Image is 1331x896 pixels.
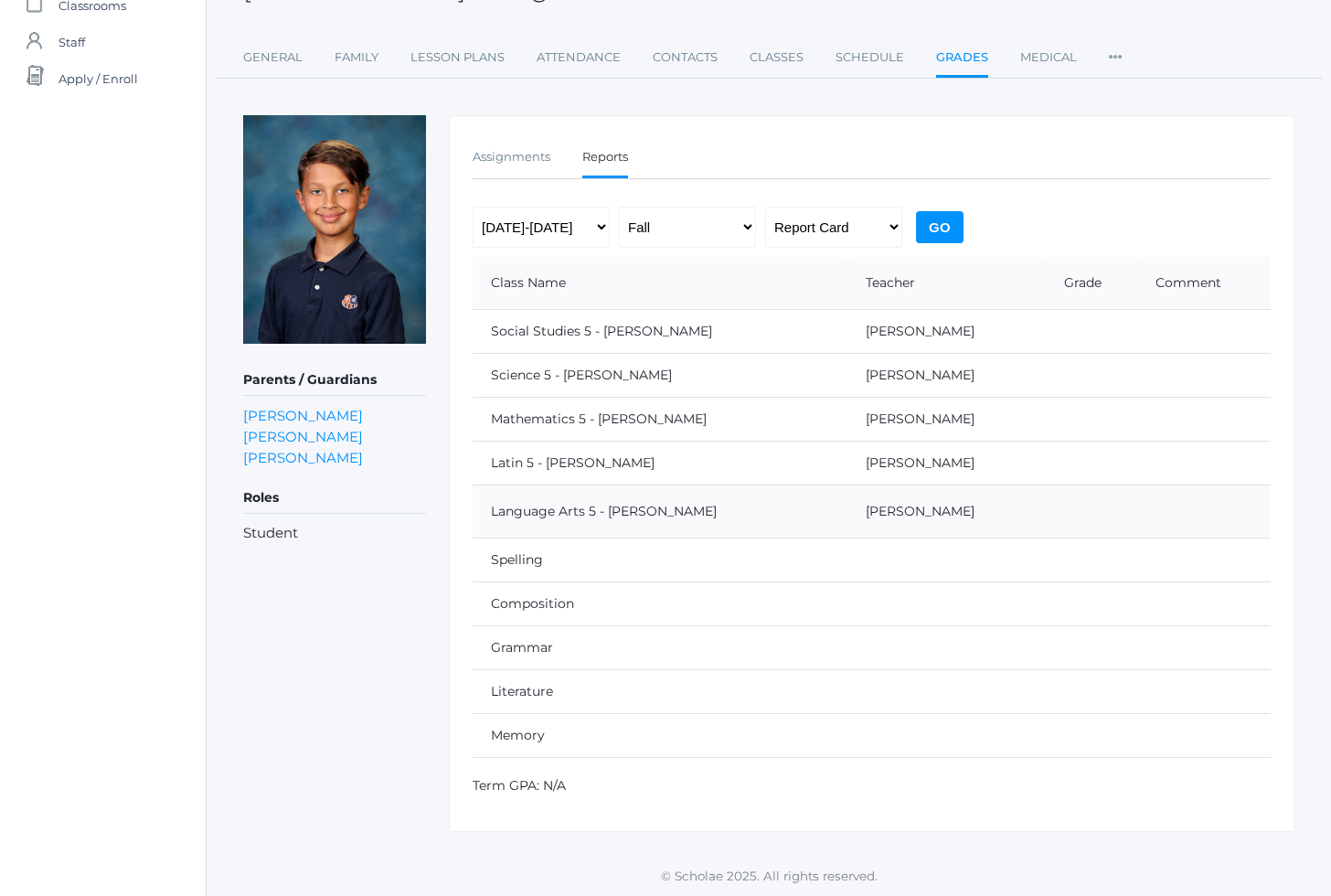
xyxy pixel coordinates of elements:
[473,139,550,176] a: Assignments
[537,39,621,76] a: Attendance
[582,139,628,178] a: Reports
[243,426,363,447] a: [PERSON_NAME]
[59,60,138,97] span: Apply / Enroll
[936,39,988,79] a: Grades
[59,24,85,60] span: Staff
[1137,257,1271,310] th: Comment
[866,454,974,471] a: [PERSON_NAME]
[473,713,847,757] td: Memory
[243,115,426,344] img: Levi Dailey-Langin
[473,538,847,581] td: Spelling
[473,669,847,713] td: Literature
[866,503,974,519] a: [PERSON_NAME]
[1046,257,1137,310] th: Grade
[335,39,378,76] a: Family
[473,441,847,485] td: Latin 5 - [PERSON_NAME]
[866,323,974,339] a: [PERSON_NAME]
[473,397,847,441] td: Mathematics 5 - [PERSON_NAME]
[207,867,1331,885] p: © Scholae 2025. All rights reserved.
[473,353,847,397] td: Science 5 - [PERSON_NAME]
[473,625,847,669] td: Grammar
[473,485,847,538] td: Language Arts 5 - [PERSON_NAME]
[916,211,964,243] input: Go
[473,257,847,310] th: Class Name
[243,483,426,514] h5: Roles
[243,523,426,544] li: Student
[473,581,847,625] td: Composition
[243,365,426,396] h5: Parents / Guardians
[750,39,804,76] a: Classes
[243,39,303,76] a: General
[836,39,904,76] a: Schedule
[410,39,505,76] a: Lesson Plans
[243,447,363,468] a: [PERSON_NAME]
[866,367,974,383] a: [PERSON_NAME]
[1020,39,1077,76] a: Medical
[473,309,847,353] td: Social Studies 5 - [PERSON_NAME]
[243,405,363,426] a: [PERSON_NAME]
[473,776,1271,795] p: Term GPA: N/A
[866,411,974,427] a: [PERSON_NAME]
[847,257,1046,310] th: Teacher
[653,39,718,76] a: Contacts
